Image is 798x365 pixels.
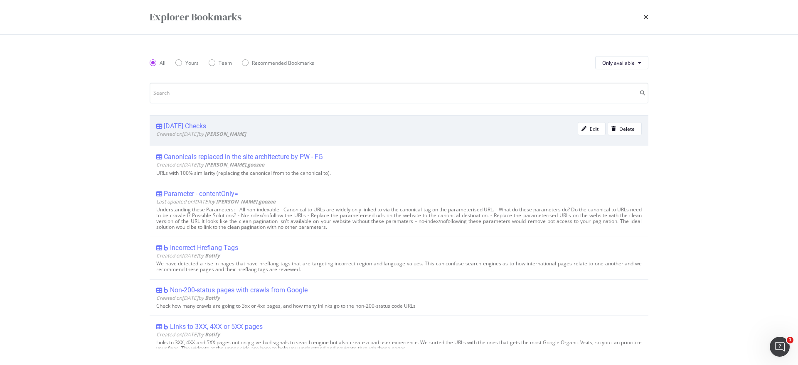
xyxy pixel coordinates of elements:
[156,161,264,168] span: Created on [DATE] by
[185,59,199,66] div: Yours
[156,303,642,309] div: Check how many crawls are going to 3xx or 4xx pages, and how many inlinks go to the non-200-statu...
[252,59,314,66] div: Recommended Bookmarks
[170,323,263,331] div: Links to 3XX, 4XX or 5XX pages
[205,161,264,168] b: [PERSON_NAME].goozee
[160,59,165,66] div: All
[242,59,314,66] div: Recommended Bookmarks
[156,340,642,351] div: Links to 3XX, 4XX and 5XX pages not only give bad signals to search engine but also create a bad ...
[156,294,220,301] span: Created on [DATE] by
[770,337,790,357] iframe: Intercom live chat
[216,198,276,205] b: [PERSON_NAME].goozee
[205,130,246,137] b: [PERSON_NAME]
[209,59,232,66] div: Team
[643,10,648,24] div: times
[578,122,606,135] button: Edit
[150,10,241,24] div: Explorer Bookmarks
[170,244,238,252] div: Incorrect Hreflang Tags
[164,122,206,130] div: [DATE] Checks
[164,153,323,161] div: Canonicals replaced in the site architecture by PW - FG
[219,59,232,66] div: Team
[170,286,308,294] div: Non-200-status pages with crawls from Google
[156,252,220,259] span: Created on [DATE] by
[595,56,648,69] button: Only available
[602,59,635,66] span: Only available
[156,261,642,272] div: We have detected a rise in pages that have hreflang tags that are targeting incorrect region and ...
[608,122,642,135] button: Delete
[156,130,246,137] span: Created on [DATE] by
[156,207,642,230] div: Understanding these Parameters: - All non-indexable - Canonical to URLs are widely only linked to...
[156,198,276,205] span: Last updated on [DATE] by
[156,331,220,338] span: Created on [DATE] by
[619,125,635,132] div: Delete
[205,331,220,338] b: Botify
[787,337,793,343] span: 1
[150,83,648,103] input: Search
[205,252,220,259] b: Botify
[164,190,238,198] div: Parameter - contentOnly=
[175,59,199,66] div: Yours
[156,170,642,176] div: URLs with 100% similarity (replacing the canonical from to the canonical to).
[590,125,598,132] div: Edit
[150,59,165,66] div: All
[205,294,220,301] b: Botify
